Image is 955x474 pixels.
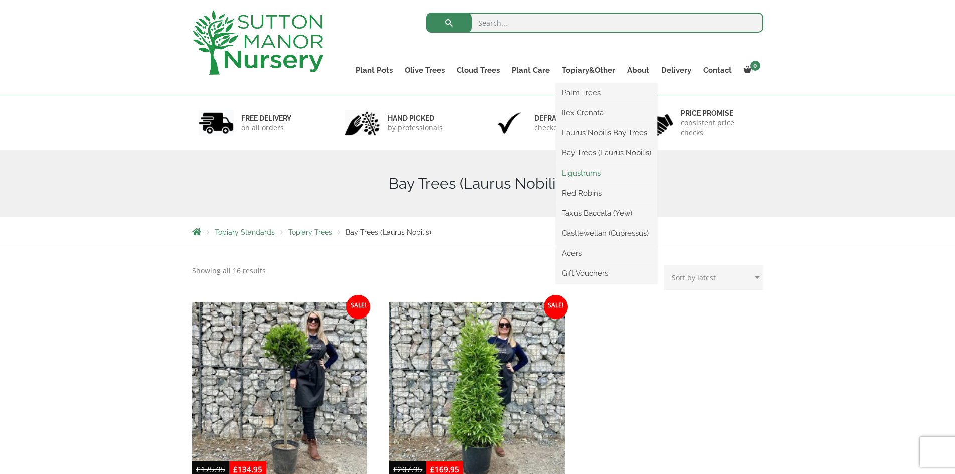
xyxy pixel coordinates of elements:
[426,13,763,33] input: Search...
[345,110,380,136] img: 2.jpg
[750,61,760,71] span: 0
[556,85,657,100] a: Palm Trees
[681,109,757,118] h6: Price promise
[199,110,234,136] img: 1.jpg
[556,125,657,140] a: Laurus Nobilis Bay Trees
[556,63,621,77] a: Topiary&Other
[556,145,657,161] a: Bay Trees (Laurus Nobilis)
[388,123,443,133] p: by professionals
[556,246,657,261] a: Acers
[451,63,506,77] a: Cloud Trees
[288,228,332,236] a: Topiary Trees
[556,186,657,201] a: Red Robins
[399,63,451,77] a: Olive Trees
[241,114,291,123] h6: FREE DELIVERY
[556,105,657,120] a: Ilex Crenata
[556,206,657,221] a: Taxus Baccata (Yew)
[192,228,763,236] nav: Breadcrumbs
[346,295,370,319] span: Sale!
[534,114,601,123] h6: Defra approved
[697,63,738,77] a: Contact
[556,266,657,281] a: Gift Vouchers
[534,123,601,133] p: checked & Licensed
[350,63,399,77] a: Plant Pots
[738,63,763,77] a: 0
[192,10,323,75] img: logo
[388,114,443,123] h6: hand picked
[556,226,657,241] a: Castlewellan (Cupressus)
[192,265,266,277] p: Showing all 16 results
[655,63,697,77] a: Delivery
[506,63,556,77] a: Plant Care
[664,265,763,290] select: Shop order
[346,228,431,236] span: Bay Trees (Laurus Nobilis)
[241,123,291,133] p: on all orders
[621,63,655,77] a: About
[215,228,275,236] a: Topiary Standards
[556,166,657,181] a: Ligustrums
[192,175,763,193] h1: Bay Trees (Laurus Nobilis)
[492,110,527,136] img: 3.jpg
[681,118,757,138] p: consistent price checks
[544,295,568,319] span: Sale!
